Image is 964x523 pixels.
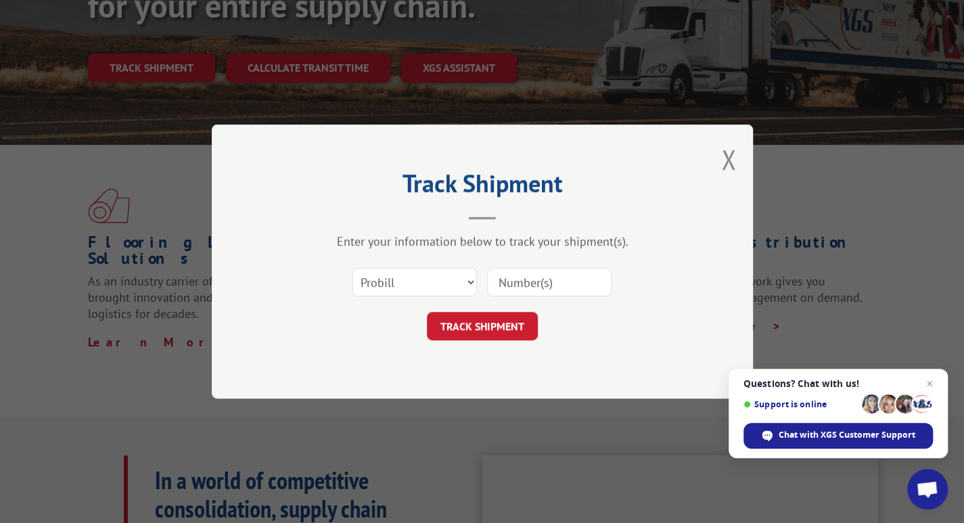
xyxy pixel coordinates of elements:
[743,423,933,449] div: Chat with XGS Customer Support
[743,399,857,409] span: Support is online
[279,233,685,249] div: Enter your information below to track your shipment(s).
[779,429,915,441] span: Chat with XGS Customer Support
[487,268,612,296] input: Number(s)
[721,141,736,177] button: Close modal
[743,378,933,389] span: Questions? Chat with us!
[921,376,938,392] span: Close chat
[907,469,948,509] div: Open chat
[427,312,538,340] button: TRACK SHIPMENT
[279,174,685,200] h2: Track Shipment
